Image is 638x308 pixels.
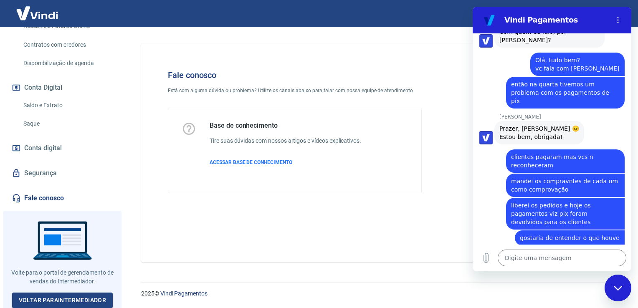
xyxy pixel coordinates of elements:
[210,159,292,165] span: ACESSAR BASE DE CONHECIMENTO
[12,293,113,308] a: Voltar paraIntermediador
[598,6,628,21] button: Sair
[160,290,208,297] a: Vindi Pagamentos
[210,136,361,145] h6: Tire suas dúvidas com nossos artigos e vídeos explicativos.
[24,142,62,154] span: Conta digital
[20,36,115,53] a: Contratos com credores
[168,87,422,94] p: Está com alguma dúvida ou problema? Utilize os canais abaixo para falar com nossa equipe de atend...
[456,57,583,168] img: Fale conosco
[141,289,618,298] p: 2025 ©
[20,115,115,132] a: Saque
[10,78,115,97] button: Conta Digital
[10,139,115,157] a: Conta digital
[20,55,115,72] a: Disponibilização de agenda
[605,275,631,301] iframe: Botão para abrir a janela de mensagens, conversa em andamento
[10,0,64,26] img: Vindi
[20,97,115,114] a: Saldo e Extrato
[210,159,361,166] a: ACESSAR BASE DE CONHECIMENTO
[210,121,361,130] h5: Base de conhecimento
[10,189,115,207] a: Fale conosco
[168,70,422,80] h4: Fale conosco
[473,7,631,271] iframe: Janela de mensagens
[10,164,115,182] a: Segurança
